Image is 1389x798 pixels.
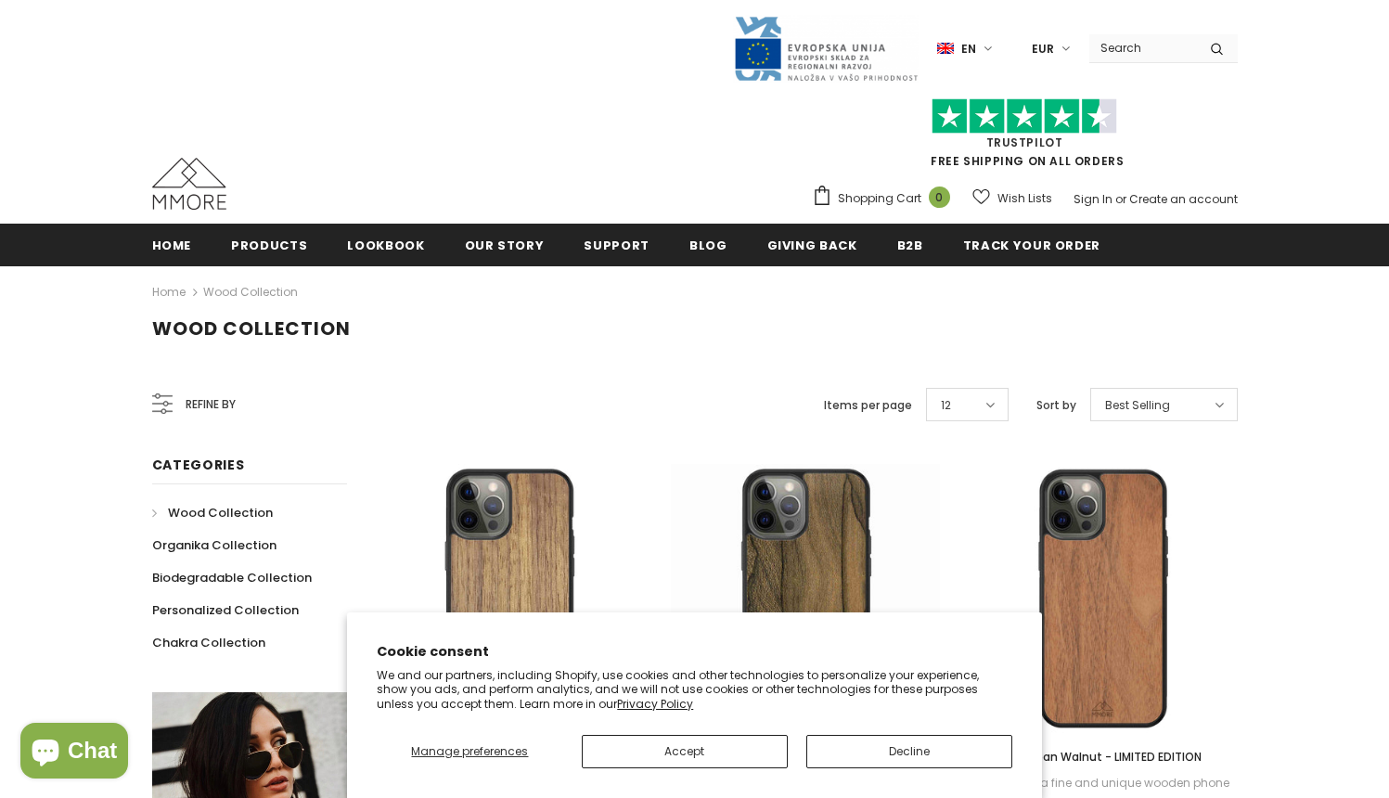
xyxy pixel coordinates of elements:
[377,735,562,768] button: Manage preferences
[689,224,727,265] a: Blog
[203,284,298,300] a: Wood Collection
[152,529,277,561] a: Organika Collection
[152,315,351,341] span: Wood Collection
[152,634,265,651] span: Chakra Collection
[1004,749,1202,765] span: European Walnut - LIMITED EDITION
[465,224,545,265] a: Our Story
[152,536,277,554] span: Organika Collection
[937,41,954,57] img: i-lang-1.png
[733,40,919,56] a: Javni Razpis
[1089,34,1196,61] input: Search Site
[1105,396,1170,415] span: Best Selling
[733,15,919,83] img: Javni Razpis
[897,224,923,265] a: B2B
[968,747,1237,767] a: European Walnut - LIMITED EDITION
[689,237,727,254] span: Blog
[152,496,273,529] a: Wood Collection
[168,504,273,521] span: Wood Collection
[824,396,912,415] label: Items per page
[465,237,545,254] span: Our Story
[152,456,245,474] span: Categories
[152,237,192,254] span: Home
[1036,396,1076,415] label: Sort by
[186,394,236,415] span: Refine by
[152,594,299,626] a: Personalized Collection
[152,601,299,619] span: Personalized Collection
[1074,191,1112,207] a: Sign In
[806,735,1012,768] button: Decline
[1129,191,1238,207] a: Create an account
[152,224,192,265] a: Home
[961,40,976,58] span: en
[963,224,1100,265] a: Track your order
[929,187,950,208] span: 0
[152,561,312,594] a: Biodegradable Collection
[986,135,1063,150] a: Trustpilot
[347,224,424,265] a: Lookbook
[767,237,857,254] span: Giving back
[963,237,1100,254] span: Track your order
[152,281,186,303] a: Home
[812,107,1238,169] span: FREE SHIPPING ON ALL ORDERS
[617,696,693,712] a: Privacy Policy
[932,98,1117,135] img: Trust Pilot Stars
[812,185,959,212] a: Shopping Cart 0
[15,723,134,783] inbox-online-store-chat: Shopify online store chat
[1115,191,1126,207] span: or
[231,224,307,265] a: Products
[411,743,528,759] span: Manage preferences
[584,224,649,265] a: support
[231,237,307,254] span: Products
[582,735,788,768] button: Accept
[152,158,226,210] img: MMORE Cases
[1032,40,1054,58] span: EUR
[377,642,1012,662] h2: Cookie consent
[767,224,857,265] a: Giving back
[941,396,951,415] span: 12
[838,189,921,208] span: Shopping Cart
[347,237,424,254] span: Lookbook
[997,189,1052,208] span: Wish Lists
[377,668,1012,712] p: We and our partners, including Shopify, use cookies and other technologies to personalize your ex...
[897,237,923,254] span: B2B
[972,182,1052,214] a: Wish Lists
[584,237,649,254] span: support
[152,626,265,659] a: Chakra Collection
[152,569,312,586] span: Biodegradable Collection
